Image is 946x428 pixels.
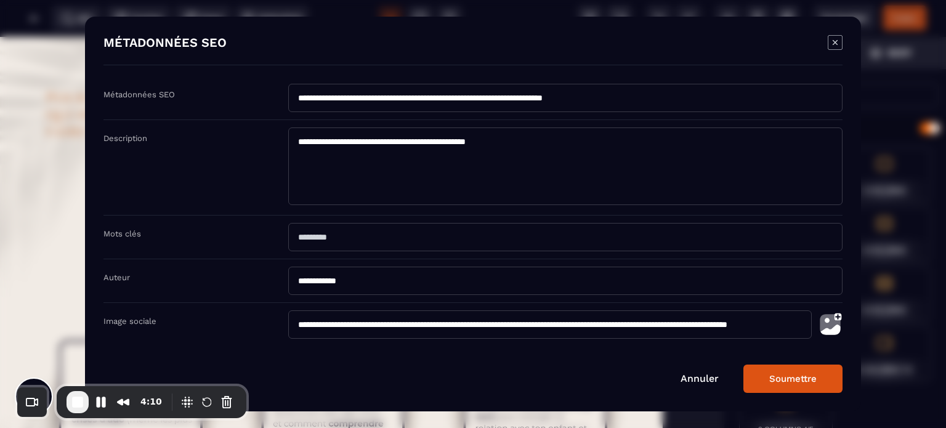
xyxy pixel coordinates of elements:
label: Métadonnées SEO [103,90,175,99]
img: 6c492f36aea34ef07171f02ac7f1e163_titre_1.png [37,6,322,166]
img: f8636147bfda1fd022e1d76bfd7628a5_ce_que_tu_vas_decouvrir_2.png [144,219,519,238]
img: 63f4c409e7f46aecdeac9a3719e2316b_607fc51804710576c4ee89d9470ef417_sous_titre_1_(1).png [341,37,626,131]
img: photo-upload.002a6cb0.svg [818,310,843,339]
label: Image sociale [103,317,156,326]
label: Mots clés [103,229,141,238]
label: Auteur [103,273,130,282]
img: 22cb71c7f26e2941395524cacad8b909_trait.png [18,240,644,273]
h4: MÉTADONNÉES SEO [103,35,227,52]
label: Description [103,134,147,143]
button: Voir le système [433,150,533,200]
button: Soumettre [743,365,843,393]
a: Annuler [681,373,719,384]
